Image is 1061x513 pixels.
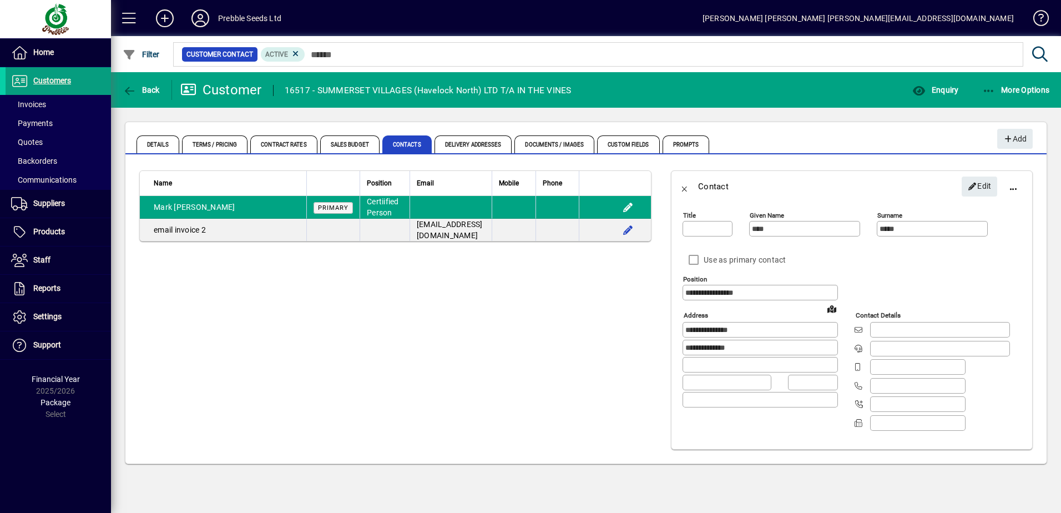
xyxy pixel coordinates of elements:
[33,227,65,236] span: Products
[137,135,179,153] span: Details
[6,152,111,170] a: Backorders
[33,199,65,208] span: Suppliers
[597,135,659,153] span: Custom Fields
[6,190,111,218] a: Suppliers
[417,220,483,240] span: [EMAIL_ADDRESS][DOMAIN_NAME]
[120,44,163,64] button: Filter
[877,212,902,219] mat-label: Surname
[265,51,288,58] span: Active
[6,39,111,67] a: Home
[979,80,1053,100] button: More Options
[6,331,111,359] a: Support
[218,9,281,27] div: Prebble Seeds Ltd
[434,135,512,153] span: Delivery Addresses
[698,178,729,195] div: Contact
[183,8,218,28] button: Profile
[499,177,519,189] span: Mobile
[33,284,60,293] span: Reports
[543,177,562,189] span: Phone
[6,133,111,152] a: Quotes
[182,135,248,153] span: Terms / Pricing
[123,50,160,59] span: Filter
[382,135,432,153] span: Contacts
[683,212,696,219] mat-label: Title
[1000,173,1027,200] button: More options
[912,85,958,94] span: Enquiry
[6,218,111,246] a: Products
[41,398,70,407] span: Package
[174,203,235,212] span: [PERSON_NAME]
[111,80,172,100] app-page-header-button: Back
[910,80,961,100] button: Enquiry
[120,80,163,100] button: Back
[982,85,1050,94] span: More Options
[619,198,637,216] button: Edit
[33,340,61,349] span: Support
[11,157,57,165] span: Backorders
[11,100,46,109] span: Invoices
[33,255,50,264] span: Staff
[261,47,305,62] mat-chip: Activation Status: Active
[123,85,160,94] span: Back
[962,177,997,197] button: Edit
[543,177,572,189] div: Phone
[968,177,992,195] span: Edit
[11,138,43,147] span: Quotes
[360,196,410,219] td: Certiified Person
[823,300,841,318] a: View on map
[33,48,54,57] span: Home
[367,177,392,189] span: Position
[1025,2,1047,38] a: Knowledge Base
[33,312,62,321] span: Settings
[147,8,183,28] button: Add
[320,135,380,153] span: Sales Budget
[154,177,172,189] span: Name
[750,212,784,219] mat-label: Given name
[250,135,317,153] span: Contract Rates
[186,49,253,60] span: Customer Contact
[499,177,529,189] div: Mobile
[6,275,111,303] a: Reports
[154,203,172,212] span: Mark
[11,175,77,184] span: Communications
[154,225,173,234] span: email
[154,177,300,189] div: Name
[285,82,572,99] div: 16517 - SUMMERSET VILLAGES (Havelock North) LTD T/A IN THE VINES
[997,129,1033,149] button: Add
[318,204,348,212] span: Primary
[180,81,262,99] div: Customer
[367,177,403,189] div: Position
[417,177,485,189] div: Email
[11,119,53,128] span: Payments
[6,303,111,331] a: Settings
[33,76,71,85] span: Customers
[32,375,80,384] span: Financial Year
[703,9,1014,27] div: [PERSON_NAME] [PERSON_NAME] [PERSON_NAME][EMAIL_ADDRESS][DOMAIN_NAME]
[175,225,206,234] span: invoice 2
[6,95,111,114] a: Invoices
[6,114,111,133] a: Payments
[671,173,698,200] button: Back
[417,177,434,189] span: Email
[663,135,710,153] span: Prompts
[6,247,111,274] a: Staff
[619,221,637,239] button: Edit
[514,135,594,153] span: Documents / Images
[6,170,111,189] a: Communications
[1003,130,1027,148] span: Add
[683,275,707,283] mat-label: Position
